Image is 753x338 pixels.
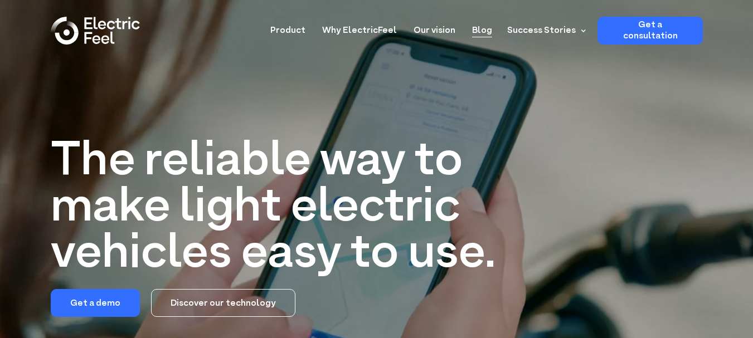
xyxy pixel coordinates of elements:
[51,289,140,317] a: Get a demo
[501,17,589,45] div: Success Stories
[597,17,703,45] a: Get a consultation
[270,17,305,37] a: Product
[42,44,96,65] input: Submit
[507,24,576,37] div: Success Stories
[322,17,397,37] a: Why ElectricFeel
[151,289,295,317] a: Discover our technology
[51,139,516,278] h1: The reliable way to make light electric vehicles easy to use.
[414,17,455,37] a: Our vision
[472,17,492,37] a: Blog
